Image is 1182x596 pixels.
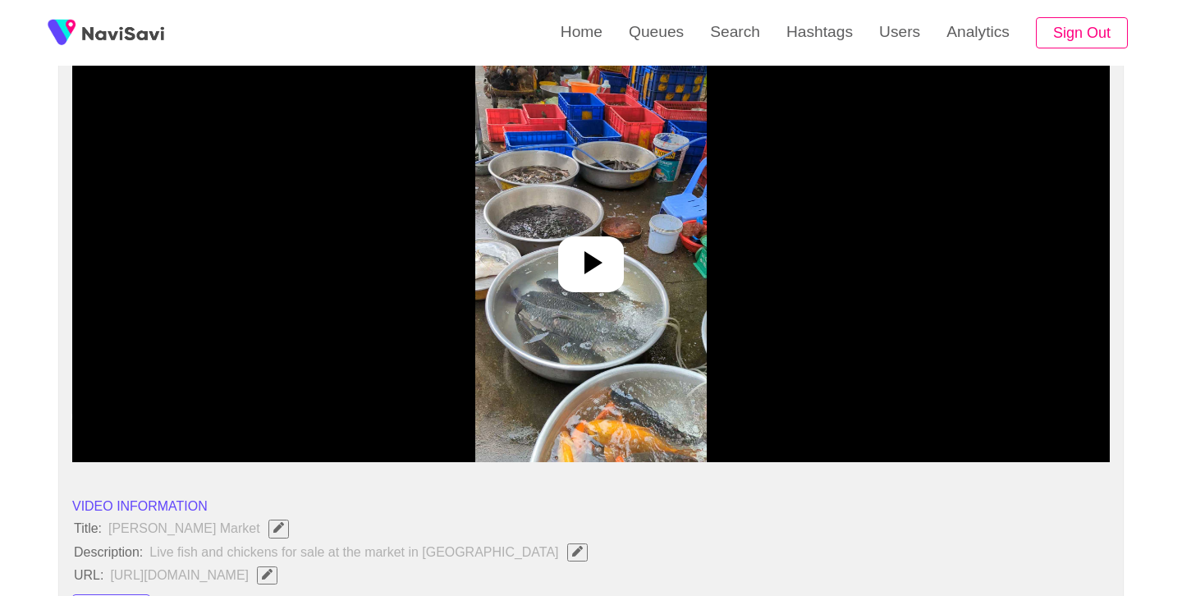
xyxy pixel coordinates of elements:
[570,546,584,557] span: Edit Field
[72,568,105,583] span: URL:
[72,545,144,560] span: Description:
[82,25,164,41] img: fireSpot
[268,520,289,538] button: Edit Field
[107,518,299,539] span: [PERSON_NAME] Market
[148,542,597,563] span: Live fish and chickens for sale at the market in [GEOGRAPHIC_DATA]
[567,543,588,562] button: Edit Field
[72,521,103,536] span: Title:
[257,566,277,585] button: Edit Field
[41,12,82,53] img: fireSpot
[272,522,286,533] span: Edit Field
[260,569,274,580] span: Edit Field
[475,52,706,462] img: video poster
[72,497,1110,516] li: VIDEO INFORMATION
[108,565,287,586] span: [URL][DOMAIN_NAME]
[1036,17,1128,49] button: Sign Out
